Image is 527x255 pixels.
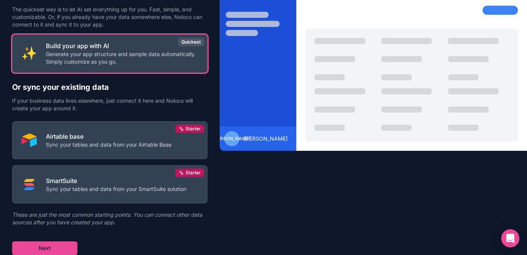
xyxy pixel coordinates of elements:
[46,41,198,50] p: Build your app with AI
[501,229,519,247] div: Open Intercom Messenger
[12,82,208,92] h2: Or sync your existing data
[244,135,288,142] span: [PERSON_NAME]
[213,136,250,142] span: [PERSON_NAME]
[186,126,201,132] span: Starter
[46,50,198,66] p: Generate your app structure and sample data automatically. Simply customize as you go.
[12,121,208,160] button: AIRTABLEAirtable baseSync your tables and data from your Airtable BaseStarter
[12,241,77,255] button: Next
[12,97,208,112] p: If your business data lives elsewhere, just connect it here and Noloco will create your app aroun...
[12,211,208,226] p: These are just the most common starting points. You can connect other data sources after you have...
[178,38,204,46] div: Quickest
[22,133,37,148] img: AIRTABLE
[12,165,208,203] button: SMART_SUITESmartSuiteSync your tables and data from your SmartSuite solutionStarter
[186,170,201,176] span: Starter
[46,176,186,185] p: SmartSuite
[46,132,171,141] p: Airtable base
[12,6,208,28] p: The quickest way is to let AI set everything up for you. Fast, simple, and customizable. Or, if y...
[12,34,208,73] button: INTERNAL_WITH_AIBuild your app with AIGenerate your app structure and sample data automatically. ...
[46,141,171,149] p: Sync your tables and data from your Airtable Base
[22,46,37,61] img: INTERNAL_WITH_AI
[46,185,186,193] p: Sync your tables and data from your SmartSuite solution
[22,177,37,192] img: SMART_SUITE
